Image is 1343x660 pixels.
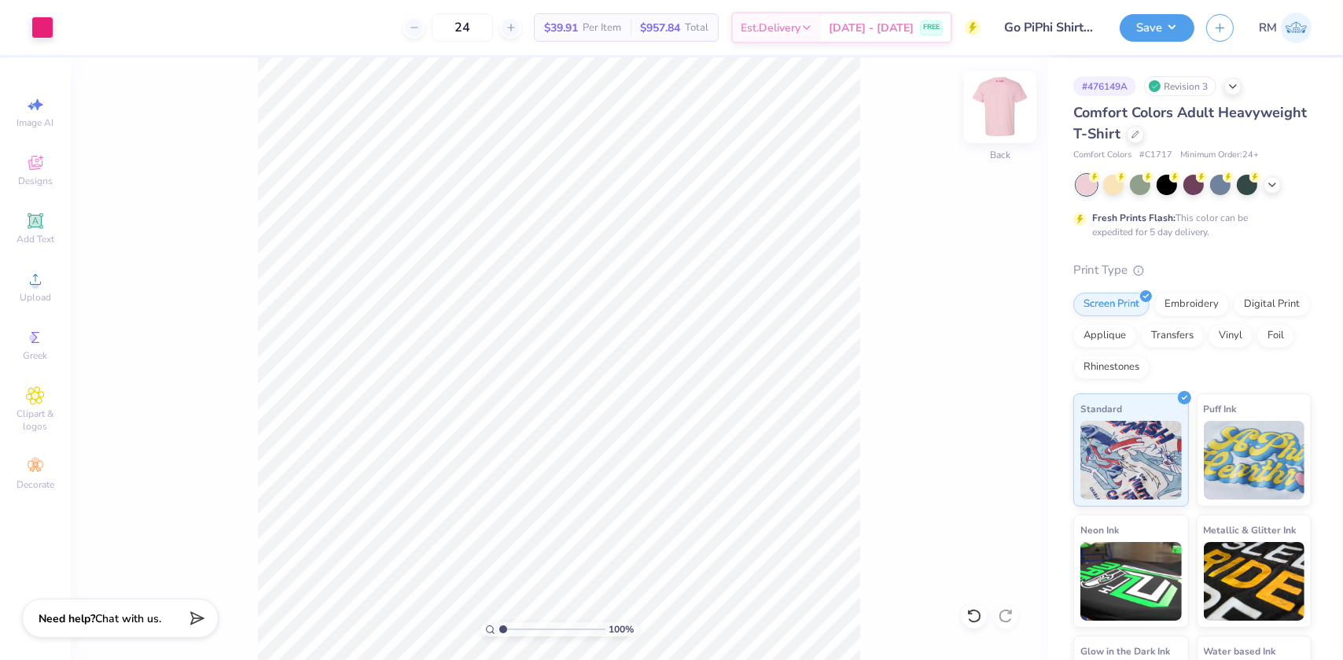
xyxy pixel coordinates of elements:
div: Digital Print [1234,293,1310,316]
div: Print Type [1073,261,1312,279]
div: Screen Print [1073,293,1150,316]
span: Greek [24,349,48,362]
div: Back [990,149,1010,163]
div: Revision 3 [1144,76,1216,96]
span: RM [1259,19,1277,37]
span: Decorate [17,478,54,491]
span: Comfort Colors [1073,149,1131,162]
img: Metallic & Glitter Ink [1204,542,1305,621]
span: Glow in the Dark Ink [1080,643,1170,659]
span: Puff Ink [1204,400,1237,417]
img: Roberta Manuel [1281,13,1312,43]
input: Untitled Design [992,12,1108,43]
strong: Fresh Prints Flash: [1092,212,1176,224]
div: This color can be expedited for 5 day delivery. [1092,211,1286,239]
span: Standard [1080,400,1122,417]
span: Est. Delivery [741,20,800,36]
span: Comfort Colors Adult Heavyweight T-Shirt [1073,103,1307,143]
span: Neon Ink [1080,522,1119,538]
div: # 476149A [1073,76,1136,96]
img: Puff Ink [1204,421,1305,500]
div: Rhinestones [1073,356,1150,379]
img: Back [969,76,1032,138]
div: Transfers [1141,324,1204,348]
span: $957.84 [640,20,680,36]
span: Per Item [583,20,621,36]
span: Minimum Order: 24 + [1180,149,1259,162]
span: Metallic & Glitter Ink [1204,522,1297,538]
span: Chat with us. [95,611,161,626]
div: Embroidery [1154,293,1229,316]
span: # C1717 [1139,149,1172,162]
span: $39.91 [544,20,578,36]
span: FREE [923,22,940,33]
input: – – [432,13,493,42]
div: Foil [1257,324,1294,348]
span: Total [685,20,708,36]
span: Image AI [17,116,54,129]
img: Standard [1080,421,1182,500]
button: Save [1120,14,1194,42]
div: Vinyl [1209,324,1253,348]
div: Applique [1073,324,1136,348]
span: Add Text [17,233,54,245]
span: Water based Ink [1204,643,1276,659]
strong: Need help? [39,611,95,626]
span: 100 % [609,622,635,636]
span: [DATE] - [DATE] [829,20,914,36]
span: Designs [18,175,53,187]
span: Upload [20,291,51,304]
img: Neon Ink [1080,542,1182,621]
a: RM [1259,13,1312,43]
span: Clipart & logos [8,407,63,433]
